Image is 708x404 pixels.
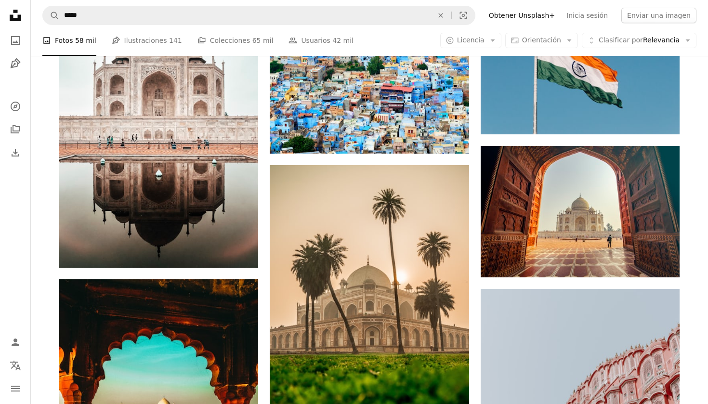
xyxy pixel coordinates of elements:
[481,64,680,73] a: Bandera colgada en el mástil
[6,6,25,27] a: Inicio — Unsplash
[481,146,680,278] img: personas cerca de TAj Mahal
[270,21,469,154] img: Vista aérea de Jodhpur, también conocida como la Ciudad Azul debido a las casas brahmanas pintada...
[6,120,25,139] a: Colecciones
[43,6,59,25] button: Buscar en Unsplash
[452,6,475,25] button: Búsqueda visual
[599,36,643,44] span: Clasificar por
[169,35,182,46] span: 141
[270,293,469,302] a: Edificio de cúpula blanca y marrón cerca de hierba verde y cocotera durante el día
[6,379,25,398] button: Menú
[6,143,25,162] a: Historial de descargas
[59,130,258,139] a: Mezquita pintada de marrón durante el día
[288,25,354,56] a: Usuarios 42 mil
[582,33,696,48] button: Clasificar porRelevancia
[252,35,274,46] span: 65 mil
[505,33,578,48] button: Orientación
[59,2,258,268] img: Mezquita pintada de marrón durante el día
[440,33,501,48] button: Licencia
[457,36,485,44] span: Licencia
[6,31,25,50] a: Fotos
[112,25,182,56] a: Ilustraciones 141
[6,333,25,352] a: Iniciar sesión / Registrarse
[599,36,680,45] span: Relevancia
[483,8,561,23] a: Obtener Unsplash+
[42,6,475,25] form: Encuentra imágenes en todo el sitio
[6,97,25,116] a: Explorar
[522,36,561,44] span: Orientación
[6,356,25,375] button: Idioma
[430,6,451,25] button: Borrar
[332,35,354,46] span: 42 mil
[621,8,696,23] button: Enviar una imagen
[6,54,25,73] a: Ilustraciones
[197,25,274,56] a: Colecciones 65 mil
[270,83,469,91] a: Vista aérea de Jodhpur, también conocida como la Ciudad Azul debido a las casas brahmanas pintada...
[561,8,614,23] a: Inicia sesión
[481,2,680,134] img: Bandera colgada en el mástil
[481,207,680,216] a: personas cerca de TAj Mahal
